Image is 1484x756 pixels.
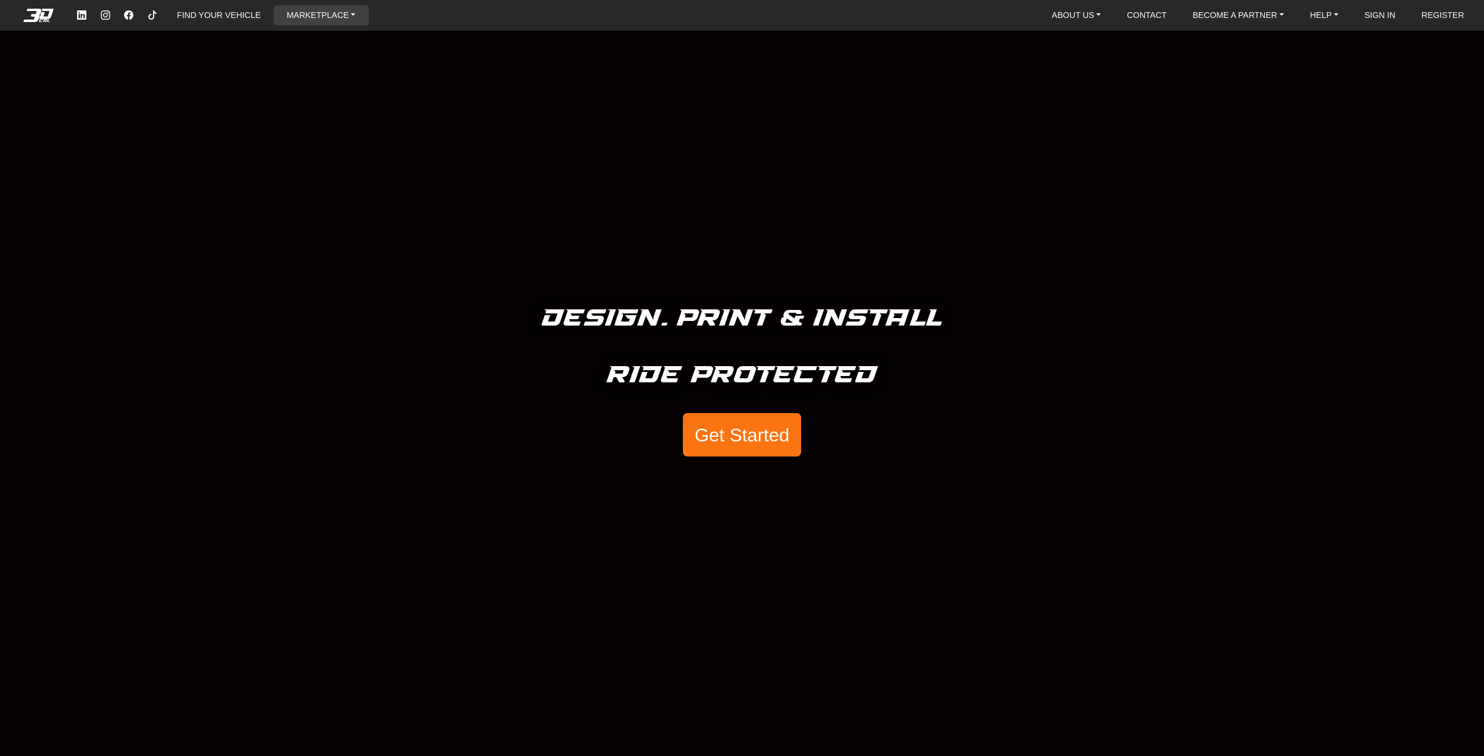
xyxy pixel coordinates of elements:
h5: Design. Print & Install [542,300,943,338]
a: SIGN IN [1360,5,1401,25]
a: HELP [1305,5,1343,25]
a: FIND YOUR VEHICLE [172,5,265,25]
a: REGISTER [1417,5,1469,25]
a: ABOUT US [1047,5,1105,25]
a: BECOME A PARTNER [1188,5,1288,25]
h5: Ride Protected [607,356,878,395]
button: Get Started [683,413,801,457]
a: CONTACT [1122,5,1171,25]
a: MARKETPLACE [282,5,361,25]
